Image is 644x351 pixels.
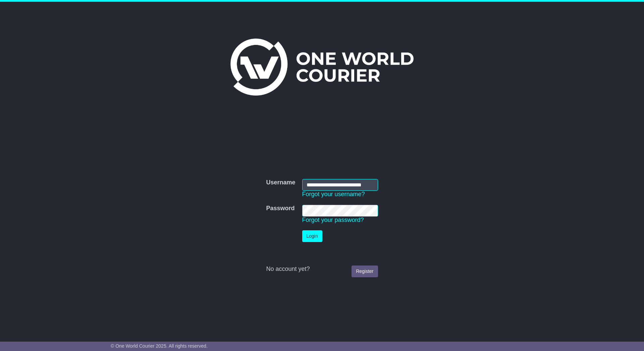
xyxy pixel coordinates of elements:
a: Forgot your username? [302,191,365,197]
label: Username [266,179,295,186]
label: Password [266,205,294,212]
span: © One World Courier 2025. All rights reserved. [111,343,208,349]
div: No account yet? [266,266,378,273]
a: Register [352,266,378,277]
button: Login [302,230,322,242]
a: Forgot your password? [302,217,364,223]
img: One World [230,39,414,96]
